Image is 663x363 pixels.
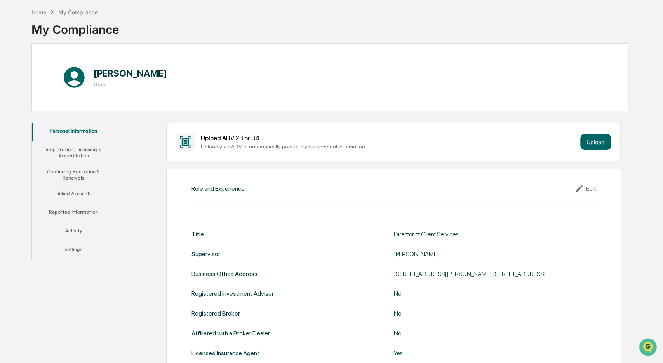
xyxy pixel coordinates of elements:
[94,68,167,79] h1: [PERSON_NAME]
[638,337,659,358] iframe: Open customer support
[574,184,596,193] div: Edit
[394,230,588,238] div: Director of Client Services
[16,89,49,97] span: Data Lookup
[394,349,588,357] div: Yes
[32,223,115,241] button: Activity
[5,86,52,100] a: 🔎Data Lookup
[191,290,274,297] div: Registered Investment Adviser
[191,310,240,317] div: Registered Broker
[201,134,577,142] div: Upload ADV 2B or U4
[191,230,204,238] div: Title
[31,9,46,16] div: Home
[8,75,14,81] div: 🖐️
[32,123,115,260] div: secondary tabs example
[32,123,115,141] button: Personal Information
[580,134,611,150] button: Upload
[58,9,97,16] div: My Compliance
[191,349,259,357] div: Licensed Insurance Agent
[191,270,258,277] div: Business Office Address
[394,310,588,317] div: No
[32,141,115,164] button: Registration, Licensing & Accreditation
[16,74,50,82] span: Preclearance
[32,185,115,204] button: Linked Accounts
[31,16,119,37] div: My Compliance
[55,108,94,114] a: Powered byPylon
[8,90,14,96] div: 🔎
[201,143,577,150] div: Upload your ADV to automatically populate your personal information.
[191,250,220,258] div: Supervisor
[5,71,53,85] a: 🖐️Preclearance
[132,38,141,47] button: Start new chat
[26,36,127,44] div: Start new chat
[53,71,99,85] a: 🗄️Attestations
[394,330,588,337] div: No
[191,185,245,192] div: Role and Experience
[191,330,270,337] div: Affiliated with a Broker Dealer
[32,204,115,223] button: Reported Information
[77,108,94,114] span: Pylon
[94,81,167,87] h3: User
[394,290,588,297] div: No
[32,241,115,260] button: Settings
[64,74,96,82] span: Attestations
[8,36,22,50] img: 1746055101610-c473b297-6a78-478c-a979-82029cc54cd1
[394,270,588,277] div: [STREET_ADDRESS][PERSON_NAME] [STREET_ADDRESS]
[26,44,98,50] div: We're available if you need us!
[394,250,588,258] div: [PERSON_NAME]
[56,75,63,81] div: 🗄️
[32,164,115,186] button: Continuing Education & Renewals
